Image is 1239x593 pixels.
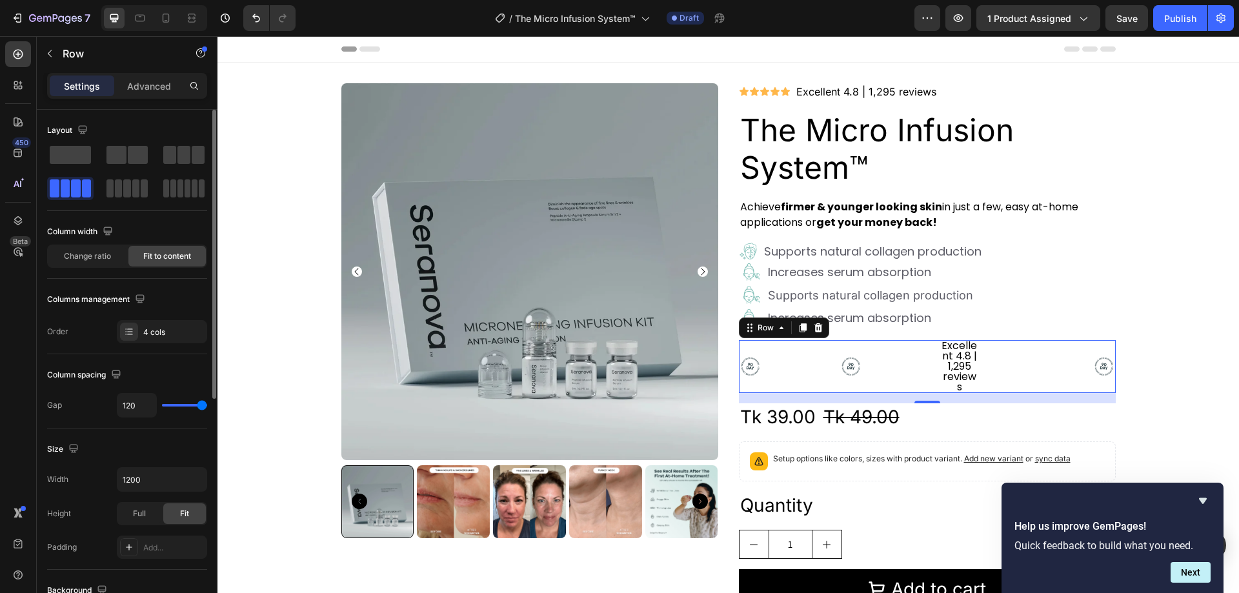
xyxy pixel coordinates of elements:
[217,36,1239,593] iframe: To enrich screen reader interactions, please activate Accessibility in Grammarly extension settings
[522,494,551,522] button: decrement
[5,5,96,31] button: 7
[818,417,853,427] span: sync data
[547,208,766,223] p: Supports natural collagen production
[47,441,81,458] div: Size
[475,457,490,473] button: Carousel Next Arrow
[595,494,624,522] button: increment
[1105,5,1148,31] button: Save
[64,79,100,93] p: Settings
[747,417,806,427] span: Add new variant
[143,250,191,262] span: Fit to content
[599,179,720,194] strong: get your money back!
[1014,539,1211,552] p: Quick feedback to build what you need.
[521,533,898,574] button: Add to cart
[521,270,544,293] img: svgexport-13.svg
[538,286,559,297] div: Row
[134,457,150,473] button: Carousel Back Arrow
[85,10,90,26] p: 7
[47,326,68,337] div: Order
[1171,562,1211,583] button: Next question
[551,494,595,522] input: quantity
[550,274,767,290] p: Increases serum absorption
[10,236,31,246] div: Beta
[180,508,189,519] span: Fit
[521,319,545,342] img: gempages_583117816790516337-cb729026-2261-4589-84af-8a8ffcd4a622.svg
[1014,493,1211,583] div: Help us improve GemPages!
[674,541,769,566] div: Add to cart
[806,417,853,427] span: or
[47,223,116,241] div: Column width
[523,163,897,194] p: Achieve in just a few, easy at-home applications or
[47,474,68,485] div: Width
[480,230,490,241] button: Carousel Next Arrow
[509,12,512,25] span: /
[63,46,172,61] p: Row
[133,508,146,519] span: Full
[521,248,544,270] img: svgexport-13.svg
[1116,13,1138,24] span: Save
[47,541,77,553] div: Padding
[579,48,719,63] p: Excellent 4.8 | 1,295 reviews
[521,74,898,151] h2: The Micro Infusion System™
[47,291,148,308] div: Columns management
[117,468,206,491] input: Auto
[12,137,31,148] div: 450
[1014,519,1211,534] h2: Help us improve GemPages!
[117,394,156,417] input: Auto
[976,5,1100,31] button: 1 product assigned
[1195,493,1211,508] button: Hide survey
[521,367,599,395] div: Tk 39.00
[724,302,760,358] a: Excellent 4.8 | 1,295 reviews
[127,79,171,93] p: Advanced
[47,399,62,411] div: Gap
[521,206,541,225] img: svgexport-12.svg
[550,229,714,243] p: Increases serum absorption
[521,456,898,483] div: Quantity
[550,251,767,267] p: Supports natural collagen production
[622,319,645,342] img: gempages_583117816790516337-cb729026-2261-4589-84af-8a8ffcd4a622.svg
[515,12,636,25] span: The Micro Infusion System™
[143,542,204,554] div: Add...
[64,250,111,262] span: Change ratio
[563,163,725,178] strong: firmer & younger looking skin
[47,508,71,519] div: Height
[47,367,124,384] div: Column spacing
[143,327,204,338] div: 4 cols
[47,122,90,139] div: Layout
[556,416,853,429] p: Setup options like colors, sizes with product variant.
[1153,5,1207,31] button: Publish
[243,5,296,31] div: Undo/Redo
[521,225,544,247] img: svgexport-13.svg
[987,12,1071,25] span: 1 product assigned
[1164,12,1196,25] div: Publish
[680,12,699,24] span: Draft
[875,319,898,342] img: gempages_583117816790516337-cb729026-2261-4589-84af-8a8ffcd4a622.svg
[605,367,683,395] div: Tk 49.00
